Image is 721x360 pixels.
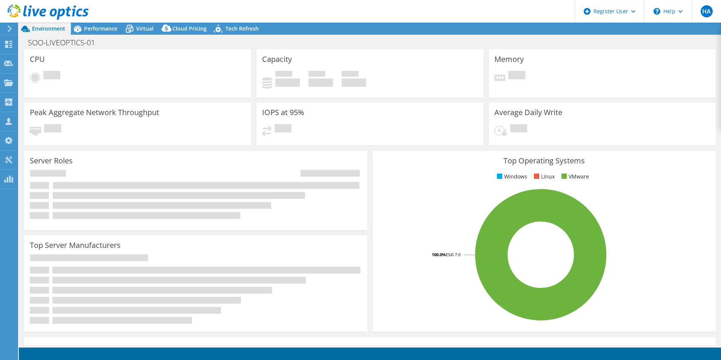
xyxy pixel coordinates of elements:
h3: Memory [494,55,524,63]
span: Virtual [136,25,153,32]
span: Used [275,71,292,78]
h1: SOO-LIVEOPTICS-01 [25,38,107,47]
span: Pending [44,124,61,134]
span: Pending [510,124,527,134]
tspan: 100.0% [432,252,446,257]
span: Total [342,71,359,78]
li: Linux [532,172,555,181]
span: Pending [43,71,60,81]
span: HA [701,5,713,17]
span: Free [308,71,325,78]
tspan: ESXi 7.0 [446,252,460,257]
h3: CPU [30,55,45,63]
li: VMware [560,172,589,181]
h3: Average Daily Write [494,108,562,117]
h4: 0 GiB [275,78,300,87]
h3: Top Operating Systems [378,157,710,165]
li: Windows [495,172,527,181]
span: Performance [84,25,117,32]
h3: Top Server Manufacturers [30,241,121,249]
span: Environment [32,25,65,32]
span: Cloud Pricing [172,25,207,32]
span: Pending [508,71,525,81]
h3: Server Roles [30,157,73,165]
h3: IOPS at 95% [262,108,304,117]
h4: 0 GiB [342,78,366,87]
h3: Capacity [262,55,292,63]
h3: Peak Aggregate Network Throughput [30,108,159,117]
span: Pending [275,124,291,134]
svg: \n [654,8,660,15]
h4: 0 GiB [308,78,333,87]
span: Tech Refresh [226,25,259,32]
